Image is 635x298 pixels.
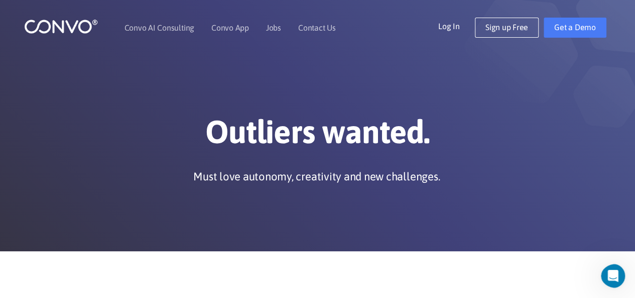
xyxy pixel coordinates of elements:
[475,18,539,38] a: Sign up Free
[39,113,596,159] h1: Outliers wanted.
[193,169,440,184] p: Must love autonomy, creativity and new challenges.
[601,264,632,288] iframe: Intercom live chat
[24,19,98,34] img: logo_1.png
[266,24,281,32] a: Jobs
[124,24,194,32] a: Convo AI Consulting
[298,24,336,32] a: Contact Us
[438,18,475,34] a: Log In
[544,18,606,38] a: Get a Demo
[211,24,249,32] a: Convo App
